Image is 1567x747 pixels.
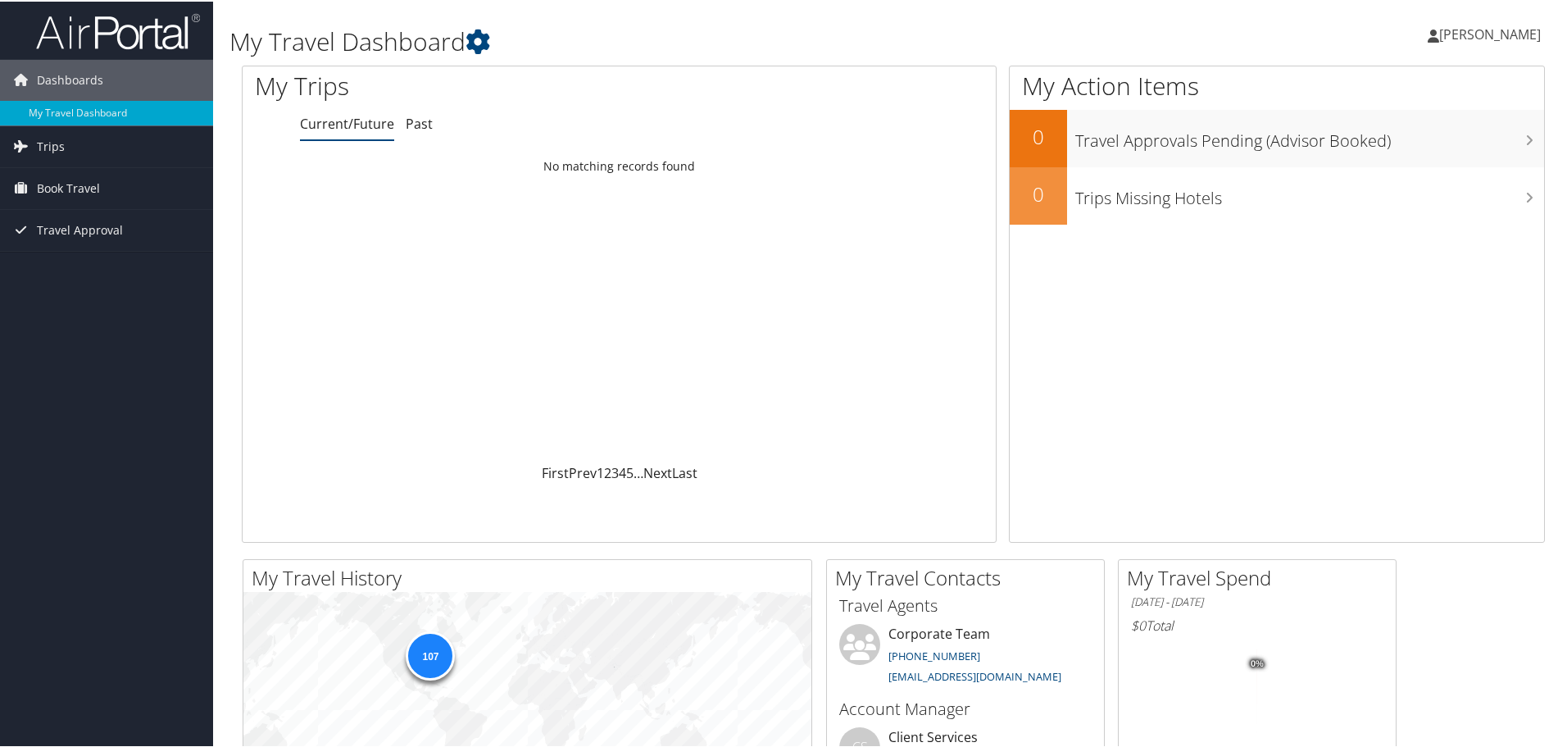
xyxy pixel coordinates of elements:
[406,629,455,678] div: 107
[37,166,100,207] span: Book Travel
[36,11,200,49] img: airportal-logo.png
[243,150,996,180] td: No matching records found
[626,462,634,481] a: 5
[37,58,103,99] span: Dashboards
[604,462,611,481] a: 2
[255,67,670,102] h1: My Trips
[1075,120,1544,151] h3: Travel Approvals Pending (Advisor Booked)
[37,208,123,249] span: Travel Approval
[1075,177,1544,208] h3: Trips Missing Hotels
[672,462,697,481] a: Last
[406,113,433,131] a: Past
[839,593,1092,616] h3: Travel Agents
[1131,615,1146,633] span: $0
[1010,179,1067,207] h2: 0
[597,462,604,481] a: 1
[1439,24,1541,42] span: [PERSON_NAME]
[839,696,1092,719] h3: Account Manager
[831,622,1100,690] li: Corporate Team
[611,462,619,481] a: 3
[1010,121,1067,149] h2: 0
[1010,67,1544,102] h1: My Action Items
[634,462,643,481] span: …
[1251,658,1264,667] tspan: 0%
[1131,593,1383,608] h6: [DATE] - [DATE]
[1428,8,1557,57] a: [PERSON_NAME]
[300,113,394,131] a: Current/Future
[229,23,1115,57] h1: My Travel Dashboard
[252,563,811,590] h2: My Travel History
[1010,166,1544,223] a: 0Trips Missing Hotels
[542,462,569,481] a: First
[643,462,672,481] a: Next
[888,667,1061,682] a: [EMAIL_ADDRESS][DOMAIN_NAME]
[569,462,597,481] a: Prev
[888,647,980,662] a: [PHONE_NUMBER]
[619,462,626,481] a: 4
[835,563,1104,590] h2: My Travel Contacts
[37,125,65,166] span: Trips
[1010,108,1544,166] a: 0Travel Approvals Pending (Advisor Booked)
[1127,563,1396,590] h2: My Travel Spend
[1131,615,1383,633] h6: Total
